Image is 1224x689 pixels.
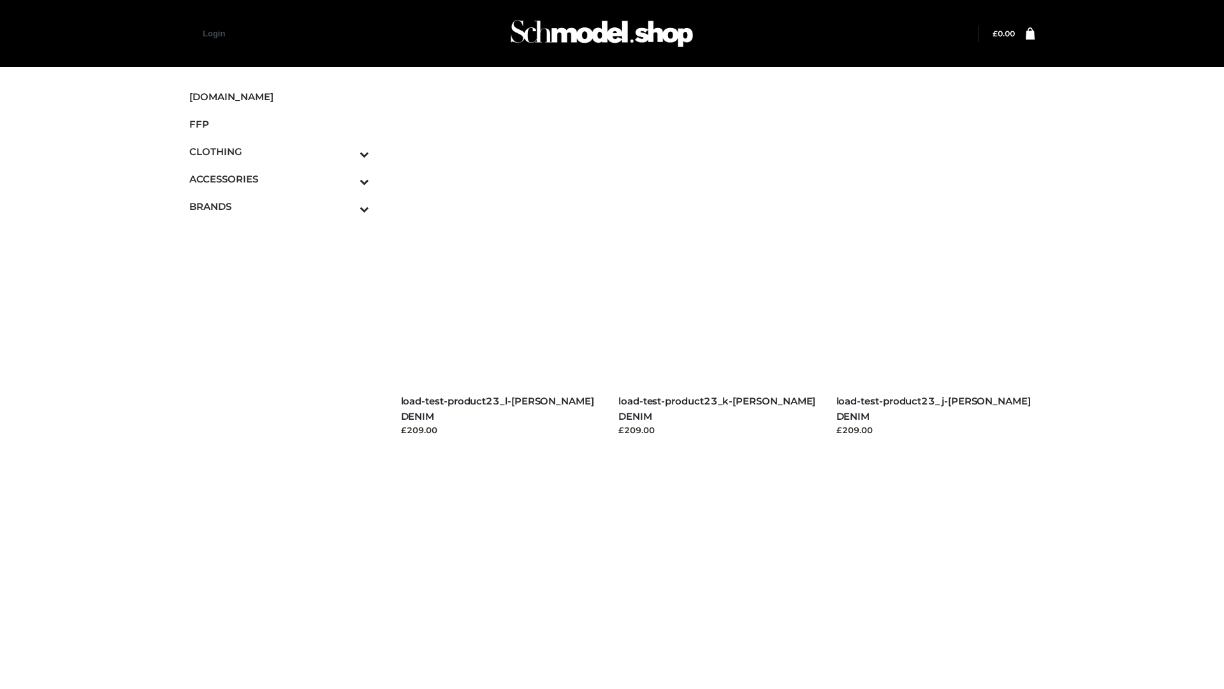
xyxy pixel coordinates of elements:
button: Toggle Submenu [324,165,369,193]
span: [DOMAIN_NAME] [189,89,369,104]
div: £209.00 [836,424,1035,436]
span: BRANDS [189,199,369,214]
span: £ [993,29,998,38]
img: Schmodel Admin 964 [506,8,697,59]
a: £0.00 [993,29,1015,38]
div: £209.00 [401,424,600,436]
a: load-test-product23_k-[PERSON_NAME] DENIM [618,395,815,422]
span: CLOTHING [189,144,369,159]
a: CLOTHINGToggle Submenu [189,138,369,165]
a: BRANDSToggle Submenu [189,193,369,220]
div: £209.00 [618,424,817,436]
a: Login [203,29,225,38]
button: Toggle Submenu [324,138,369,165]
a: [DOMAIN_NAME] [189,83,369,110]
a: FFP [189,110,369,138]
bdi: 0.00 [993,29,1015,38]
a: load-test-product23_j-[PERSON_NAME] DENIM [836,395,1031,422]
button: Toggle Submenu [324,193,369,220]
span: ACCESSORIES [189,172,369,186]
a: ACCESSORIESToggle Submenu [189,165,369,193]
span: FFP [189,117,369,131]
a: load-test-product23_l-[PERSON_NAME] DENIM [401,395,594,422]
